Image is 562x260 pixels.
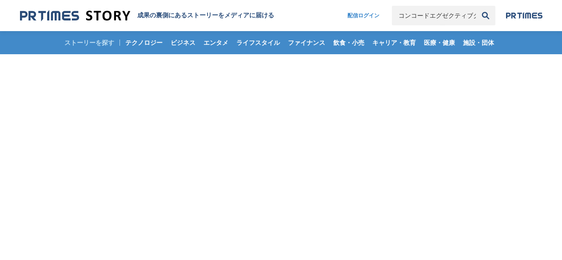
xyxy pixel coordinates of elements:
[476,6,495,25] button: 検索
[284,31,329,54] a: ファイナンス
[20,10,274,22] a: 成果の裏側にあるストーリーをメディアに届ける 成果の裏側にあるストーリーをメディアに届ける
[369,31,419,54] a: キャリア・教育
[233,39,283,47] span: ライフスタイル
[200,31,232,54] a: エンタメ
[459,39,498,47] span: 施設・団体
[369,39,419,47] span: キャリア・教育
[330,31,368,54] a: 飲食・小売
[459,31,498,54] a: 施設・団体
[200,39,232,47] span: エンタメ
[233,31,283,54] a: ライフスタイル
[20,10,130,22] img: 成果の裏側にあるストーリーをメディアに届ける
[420,31,458,54] a: 医療・健康
[339,6,388,25] a: 配信ログイン
[506,12,542,19] img: prtimes
[284,39,329,47] span: ファイナンス
[122,39,166,47] span: テクノロジー
[122,31,166,54] a: テクノロジー
[137,12,274,20] h1: 成果の裏側にあるストーリーをメディアに届ける
[167,39,199,47] span: ビジネス
[330,39,368,47] span: 飲食・小売
[420,39,458,47] span: 医療・健康
[167,31,199,54] a: ビジネス
[392,6,476,25] input: キーワードで検索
